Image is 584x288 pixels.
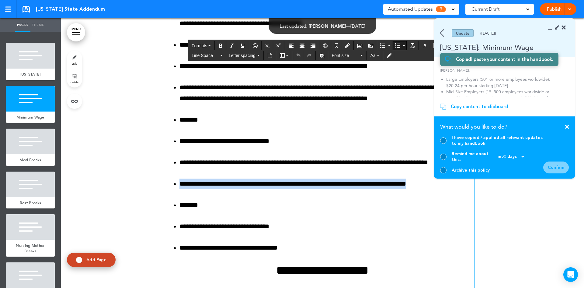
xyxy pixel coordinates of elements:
[67,23,85,41] a: MENU
[501,155,517,159] span: 30 days
[67,69,82,87] a: delete
[351,23,365,29] span: [DATE]
[72,62,77,65] span: style
[317,51,327,60] div: Paste as text
[384,51,395,60] div: Toggle Tracking Changes
[498,155,524,159] div: in
[446,89,558,107] li: Mid-Size Employers (15–500 employees worldwide or over $2 million in annual gross revenue): $18.2...
[434,42,557,52] div: [US_STATE]: Minimum Wage
[297,41,307,50] div: Align center
[36,6,105,12] span: [US_STATE] State Addendum
[67,253,116,267] a: Add Page
[76,257,82,263] img: add.svg
[71,80,78,84] span: delete
[452,135,543,146] div: I have copied / applied all relevant updates to my handbook
[452,167,490,173] div: Archive this policy
[407,41,418,50] div: Clear formatting
[452,151,498,162] span: Remind me about this:
[229,52,256,59] span: Letter spacing
[6,69,55,80] a: [US_STATE]
[6,240,55,257] a: Nursing Mother Breaks
[456,56,553,62] div: Copied! paste your content in the handbook.
[238,41,248,50] div: Underline
[366,41,376,50] div: Insert/edit media
[277,51,291,60] div: Table
[331,41,342,50] div: Anchor
[332,52,359,59] span: Font size
[355,41,365,50] div: Airmason image
[342,41,353,50] div: Insert/edit airmason link
[192,52,219,59] span: Line Space
[20,200,41,205] span: Rest Breaks
[563,267,578,282] div: Open Intercom Messenger
[6,112,55,123] a: Minimum Wage
[308,41,318,50] div: Align right
[446,76,558,89] li: Large Employers (501 or more employees worldwide): $20.24 per hour starting [DATE]
[304,51,315,60] div: Redo
[440,122,569,135] div: What would you like to do?
[6,154,55,166] a: Meal Breaks
[6,197,55,209] a: Rest Breaks
[273,41,284,50] div: Superscript
[378,41,392,50] div: Bullet list
[286,41,296,50] div: Align left
[388,5,433,13] span: Automated Updates
[262,41,273,50] div: Subscript
[19,157,41,162] span: Meal Breaks
[544,3,564,15] a: Publish
[393,41,407,50] div: Numbered list
[16,115,44,120] span: Minimum Wage
[227,41,237,50] div: Italic
[280,24,365,28] div: —
[440,29,444,37] img: back.svg
[86,257,106,262] span: Add Page
[216,41,226,50] div: Bold
[440,104,446,110] img: copy.svg
[15,18,30,32] a: Pages
[320,41,331,50] div: Insert/Edit global anchor link
[293,51,304,60] div: Undo
[440,68,565,73] p: [PERSON_NAME]:
[471,5,499,13] span: Current Draft
[265,51,275,60] div: Insert document
[452,29,474,37] div: Update
[480,31,496,35] div: ([DATE])
[451,104,508,110] div: Copy content to clipboard
[16,243,45,254] span: Nursing Mother Breaks
[30,18,46,32] a: Theme
[67,51,82,69] a: style
[280,23,308,29] span: Last updated:
[445,56,451,62] img: copy.svg
[20,72,41,77] span: [US_STATE]
[370,53,376,58] span: Aa
[192,43,207,48] span: Formats
[436,6,446,12] span: 3
[309,23,346,29] span: [PERSON_NAME]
